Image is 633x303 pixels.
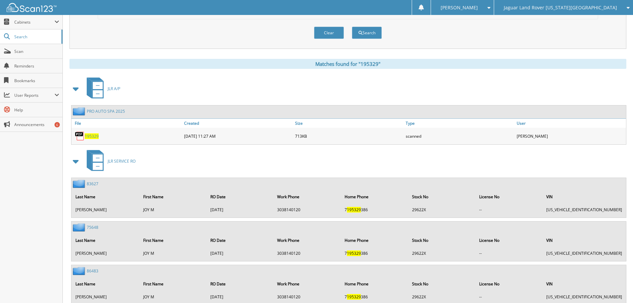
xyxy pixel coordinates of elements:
[14,19,54,25] span: Cabinets
[14,92,54,98] span: User Reports
[87,225,98,230] a: 75648
[87,181,98,187] a: 83627
[73,223,87,231] img: folder2.png
[140,291,206,302] td: JOY M
[476,190,542,204] th: License No
[83,148,136,174] a: JLR SERVICE RO
[108,158,136,164] span: JLR SERVICE RO
[543,291,625,302] td: [US_VEHICLE_IDENTIFICATION_NUMBER]
[515,129,626,143] div: [PERSON_NAME]
[75,131,85,141] img: PDF.png
[409,277,475,291] th: Stock No
[87,108,125,114] a: PRO AUTO SPA 2025
[274,291,341,302] td: 3038140120
[476,277,542,291] th: License No
[14,34,58,40] span: Search
[140,204,206,215] td: JOY M
[108,86,120,91] span: JLR A/P
[341,291,408,302] td: 7 386
[314,27,344,39] button: Clear
[72,190,139,204] th: Last Name
[543,233,625,247] th: VIN
[404,129,515,143] div: scanned
[73,180,87,188] img: folder2.png
[476,291,542,302] td: --
[476,233,542,247] th: License No
[83,76,120,102] a: JLR A/P
[72,291,139,302] td: [PERSON_NAME]
[72,233,139,247] th: Last Name
[85,133,99,139] a: 195329
[274,277,341,291] th: Work Phone
[293,129,404,143] div: 713KB
[274,248,341,259] td: 3038140120
[54,122,60,127] div: 6
[69,59,626,69] div: Matches found for "195329"
[140,190,206,204] th: First Name
[341,204,408,215] td: 7 386
[207,190,273,204] th: RO Date
[87,268,98,274] a: 86483
[347,250,361,256] span: 195329
[504,6,617,10] span: Jaguar Land Rover [US_STATE][GEOGRAPHIC_DATA]
[409,248,475,259] td: 29622X
[543,204,625,215] td: [US_VEHICLE_IDENTIFICATION_NUMBER]
[274,190,341,204] th: Work Phone
[274,204,341,215] td: 3038140120
[274,233,341,247] th: Work Phone
[409,291,475,302] td: 29622X
[341,233,408,247] th: Home Phone
[352,27,382,39] button: Search
[476,204,542,215] td: --
[14,122,59,127] span: Announcements
[293,119,404,128] a: Size
[14,78,59,83] span: Bookmarks
[341,190,408,204] th: Home Phone
[14,49,59,54] span: Scan
[182,129,293,143] div: [DATE] 11:27 AM
[347,294,361,300] span: 195329
[341,248,408,259] td: 7 386
[140,248,206,259] td: JOY M
[14,63,59,69] span: Reminders
[476,248,542,259] td: --
[72,248,139,259] td: [PERSON_NAME]
[409,233,475,247] th: Stock No
[347,207,361,213] span: 195329
[71,119,182,128] a: File
[207,233,273,247] th: RO Date
[409,190,475,204] th: Stock No
[441,6,478,10] span: [PERSON_NAME]
[409,204,475,215] td: 29622X
[404,119,515,128] a: Type
[207,277,273,291] th: RO Date
[207,291,273,302] td: [DATE]
[207,204,273,215] td: [DATE]
[140,233,206,247] th: First Name
[182,119,293,128] a: Created
[14,107,59,113] span: Help
[515,119,626,128] a: User
[72,277,139,291] th: Last Name
[207,248,273,259] td: [DATE]
[543,248,625,259] td: [US_VEHICLE_IDENTIFICATION_NUMBER]
[73,107,87,115] img: folder2.png
[543,277,625,291] th: VIN
[7,3,56,12] img: scan123-logo-white.svg
[341,277,408,291] th: Home Phone
[72,204,139,215] td: [PERSON_NAME]
[140,277,206,291] th: First Name
[543,190,625,204] th: VIN
[600,271,633,303] iframe: Chat Widget
[73,267,87,275] img: folder2.png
